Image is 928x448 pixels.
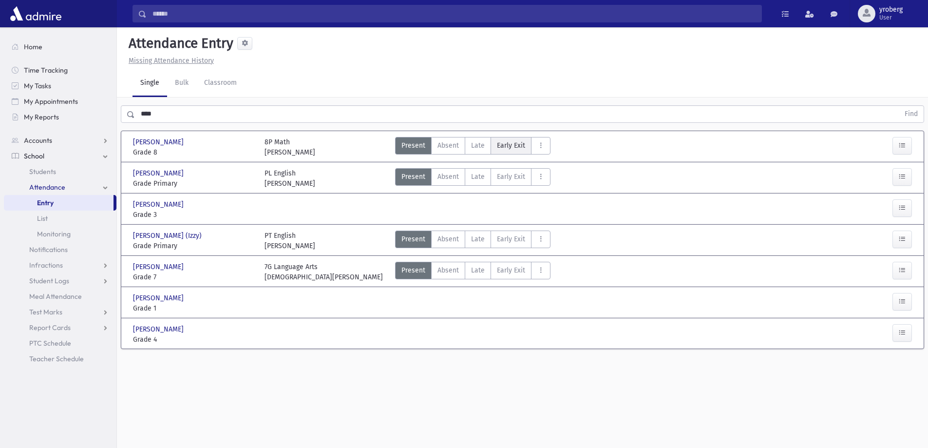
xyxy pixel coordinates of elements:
span: yroberg [879,6,903,14]
span: Absent [437,265,459,275]
span: Late [471,172,485,182]
span: Teacher Schedule [29,354,84,363]
a: Teacher Schedule [4,351,116,367]
a: Bulk [167,70,196,97]
span: Grade 3 [133,210,255,220]
span: List [37,214,48,223]
span: Grade 7 [133,272,255,282]
a: My Reports [4,109,116,125]
span: Notifications [29,245,68,254]
span: Accounts [24,136,52,145]
a: Students [4,164,116,179]
a: Missing Attendance History [125,57,214,65]
a: My Appointments [4,94,116,109]
span: Monitoring [37,230,71,238]
div: AttTypes [395,137,550,157]
span: Entry [37,198,54,207]
span: Absent [437,140,459,151]
span: Home [24,42,42,51]
span: [PERSON_NAME] [133,137,186,147]
div: AttTypes [395,231,550,251]
a: Meal Attendance [4,289,116,304]
span: Present [401,234,425,244]
a: Report Cards [4,320,116,335]
a: Monitoring [4,226,116,242]
a: List [4,211,116,226]
span: Absent [437,172,459,182]
span: Absent [437,234,459,244]
span: Early Exit [497,265,525,275]
span: Early Exit [497,234,525,244]
span: [PERSON_NAME] [133,293,186,303]
span: Meal Attendance [29,292,82,301]
span: [PERSON_NAME] [133,168,186,178]
img: AdmirePro [8,4,64,23]
span: Time Tracking [24,66,68,75]
span: Early Exit [497,140,525,151]
a: Accounts [4,133,116,148]
span: Present [401,172,425,182]
div: AttTypes [395,168,550,189]
span: Infractions [29,261,63,270]
span: [PERSON_NAME] [133,199,186,210]
span: Grade 1 [133,303,255,313]
a: My Tasks [4,78,116,94]
a: Entry [4,195,114,211]
span: Late [471,140,485,151]
a: Home [4,39,116,55]
span: Grade Primary [133,241,255,251]
button: Find [899,106,924,122]
u: Missing Attendance History [129,57,214,65]
a: PTC Schedule [4,335,116,351]
span: My Reports [24,113,59,121]
a: Test Marks [4,304,116,320]
span: Test Marks [29,308,62,316]
span: Report Cards [29,323,71,332]
a: School [4,148,116,164]
span: [PERSON_NAME] (Izzy) [133,231,204,241]
span: School [24,152,44,160]
a: Time Tracking [4,62,116,78]
div: 7G Language Arts [DEMOGRAPHIC_DATA][PERSON_NAME] [265,262,383,282]
a: Notifications [4,242,116,257]
span: Student Logs [29,276,69,285]
div: 8P Math [PERSON_NAME] [265,137,315,157]
div: AttTypes [395,262,550,282]
span: My Tasks [24,81,51,90]
input: Search [147,5,761,22]
span: Grade 4 [133,334,255,345]
span: Early Exit [497,172,525,182]
span: Late [471,234,485,244]
div: PL English [PERSON_NAME] [265,168,315,189]
span: Grade Primary [133,178,255,189]
a: Infractions [4,257,116,273]
span: Late [471,265,485,275]
span: User [879,14,903,21]
a: Student Logs [4,273,116,289]
span: Grade 8 [133,147,255,157]
span: PTC Schedule [29,339,71,348]
span: Students [29,167,56,176]
a: Classroom [196,70,245,97]
a: Single [133,70,167,97]
div: PT English [PERSON_NAME] [265,231,315,251]
span: [PERSON_NAME] [133,262,186,272]
a: Attendance [4,179,116,195]
span: Attendance [29,183,65,192]
span: My Appointments [24,97,78,106]
span: [PERSON_NAME] [133,324,186,334]
span: Present [401,265,425,275]
h5: Attendance Entry [125,35,233,52]
span: Present [401,140,425,151]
